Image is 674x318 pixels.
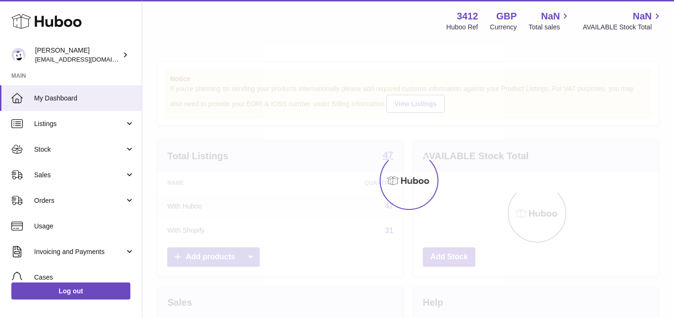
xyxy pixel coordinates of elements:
span: Listings [34,119,125,128]
span: [EMAIL_ADDRESS][DOMAIN_NAME] [35,55,139,63]
span: Cases [34,273,135,282]
strong: 3412 [457,10,478,23]
span: Orders [34,196,125,205]
span: Usage [34,222,135,231]
span: Sales [34,171,125,180]
span: My Dashboard [34,94,135,103]
div: Huboo Ref [446,23,478,32]
strong: GBP [496,10,517,23]
a: NaN AVAILABLE Stock Total [583,10,663,32]
span: NaN [633,10,652,23]
a: NaN Total sales [528,10,571,32]
span: NaN [541,10,560,23]
a: Log out [11,282,130,300]
span: Total sales [528,23,571,32]
div: Currency [490,23,517,32]
span: Invoicing and Payments [34,247,125,256]
span: AVAILABLE Stock Total [583,23,663,32]
span: Stock [34,145,125,154]
img: info@beeble.buzz [11,48,26,62]
div: [PERSON_NAME] [35,46,120,64]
